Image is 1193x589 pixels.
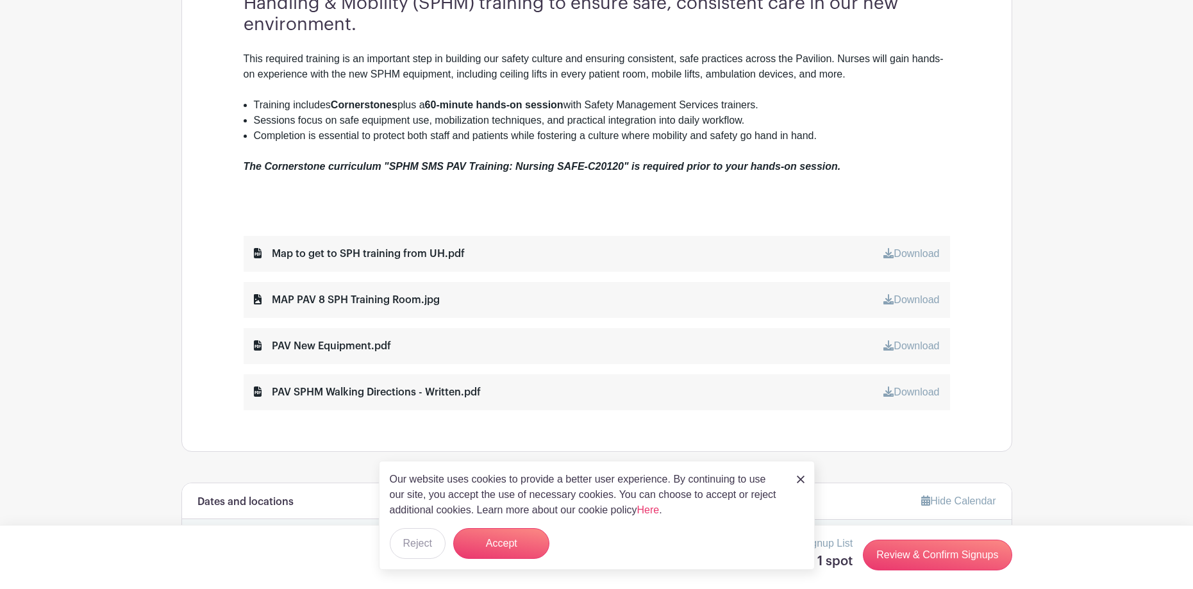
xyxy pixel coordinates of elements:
[244,161,841,172] em: The Cornerstone curriculum "SPHM SMS PAV Training: Nursing SAFE-C20120" is required prior to your...
[254,246,465,261] div: Map to get to SPH training from UH.pdf
[863,540,1012,570] a: Review & Confirm Signups
[425,99,563,110] strong: 60-minute hands-on session
[802,554,853,569] h5: 1 spot
[883,248,939,259] a: Download
[921,495,996,506] a: Hide Calendar
[883,386,939,397] a: Download
[254,97,950,113] li: Training includes plus a with Safety Management Services trainers.
[197,496,294,508] h6: Dates and locations
[802,536,853,551] p: Signup List
[390,528,446,559] button: Reject
[244,51,950,97] div: This required training is an important step in building our safety culture and ensuring consisten...
[254,385,481,400] div: PAV SPHM Walking Directions - Written.pdf
[883,294,939,305] a: Download
[331,99,397,110] strong: Cornerstones
[883,340,939,351] a: Download
[637,504,660,515] a: Here
[453,528,549,559] button: Accept
[254,128,950,144] li: Completion is essential to protect both staff and patients while fostering a culture where mobili...
[254,338,391,354] div: PAV New Equipment.pdf
[390,472,783,518] p: Our website uses cookies to provide a better user experience. By continuing to use our site, you ...
[254,292,440,308] div: MAP PAV 8 SPH Training Room.jpg
[254,113,950,128] li: Sessions focus on safe equipment use, mobilization techniques, and practical integration into dai...
[797,476,805,483] img: close_button-5f87c8562297e5c2d7936805f587ecaba9071eb48480494691a3f1689db116b3.svg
